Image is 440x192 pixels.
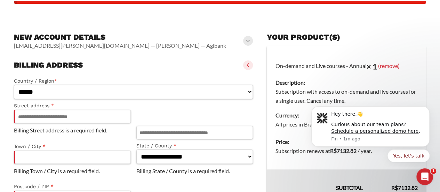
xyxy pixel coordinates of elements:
label: Street address [14,102,131,110]
a: (remove) [378,62,400,69]
label: State / County [136,142,253,150]
span: Subscription renews at . [275,147,372,154]
label: Postcode / ZIP [14,183,131,191]
dd: All prices in Brazilian real. [275,120,418,129]
bdi: 7132.82 [391,184,418,191]
dt: Currency: [275,111,418,120]
h3: New account details [14,32,226,42]
p: Billing State / County is a required field. [136,167,253,176]
dt: Price: [275,137,418,146]
td: On-demand and Live courses - Annual [267,46,426,133]
label: Country / Region [14,77,253,85]
iframe: Intercom live chat [416,168,433,185]
p: Billing Town / City is a required field. [14,167,131,176]
strong: × 1 [367,62,377,71]
h3: Billing address [14,60,83,70]
vaadin-horizontal-layout: [EMAIL_ADDRESS][PERSON_NAME][DOMAIN_NAME] — [PERSON_NAME] — Agibank [14,42,226,49]
iframe: Intercom notifications message [301,100,440,166]
p: Billing Street address is a required field. [14,126,131,135]
span: R$ [391,184,398,191]
dt: Description: [275,78,418,87]
dd: Subscription with access to on-demand and live courses for a single user. Cancel any time. [275,87,418,105]
span: 1 [431,168,436,174]
label: Town / City [14,143,131,151]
